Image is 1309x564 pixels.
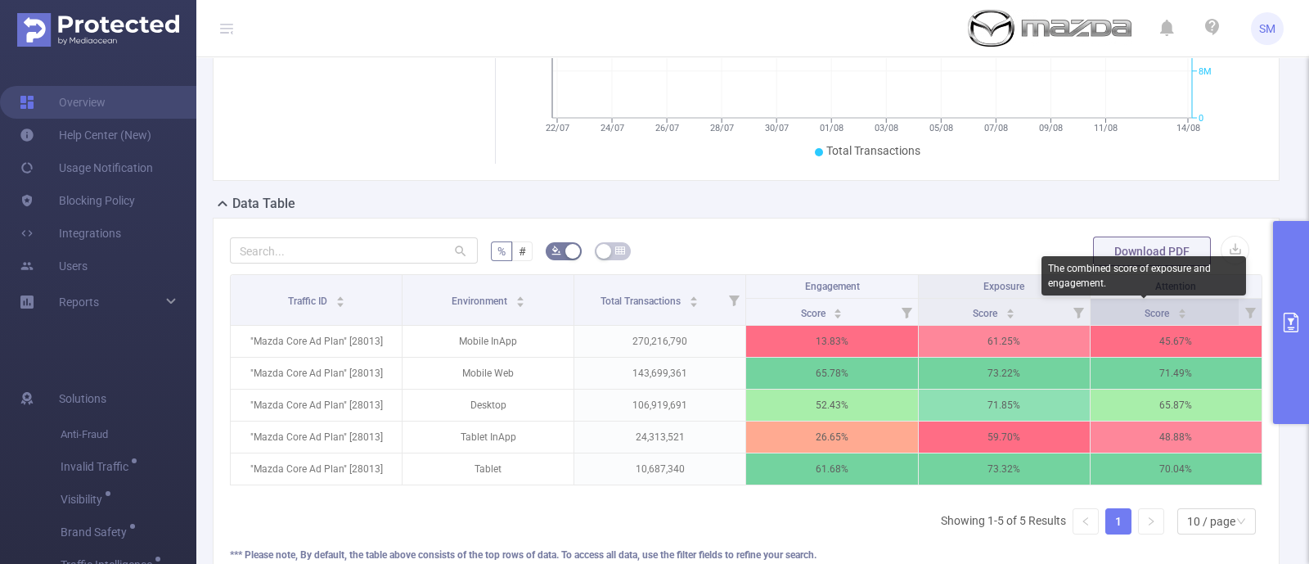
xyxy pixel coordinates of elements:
[61,418,196,451] span: Anti-Fraud
[1187,509,1235,534] div: 10 / page
[1146,517,1156,526] i: icon: right
[1199,113,1203,124] tspan: 0
[1005,312,1014,317] i: icon: caret-down
[654,123,678,133] tspan: 26/07
[601,296,683,307] span: Total Transactions
[834,312,843,317] i: icon: caret-down
[1091,358,1262,389] p: 71.49 %
[1177,306,1187,316] div: Sort
[515,300,524,305] i: icon: caret-down
[746,326,917,357] p: 13.83 %
[403,358,574,389] p: Mobile Web
[335,294,344,299] i: icon: caret-up
[819,123,843,133] tspan: 01/08
[61,526,133,538] span: Brand Safety
[574,453,745,485] p: 10,687,340
[231,358,402,389] p: "Mazda Core Ad Plan" [28013]
[452,296,510,307] span: Environment
[919,390,1090,421] p: 71.85 %
[20,119,151,151] a: Help Center (New)
[690,294,699,299] i: icon: caret-up
[1239,299,1262,325] i: Filter menu
[1177,312,1186,317] i: icon: caret-down
[615,246,625,255] i: icon: table
[1106,509,1131,534] a: 1
[1091,326,1262,357] p: 45.67 %
[941,508,1066,535] li: Showing 1-5 of 5 Results
[600,123,623,133] tspan: 24/07
[288,296,330,307] span: Traffic ID
[574,390,745,421] p: 106,919,691
[919,358,1090,389] p: 73.22 %
[574,326,745,357] p: 270,216,790
[231,422,402,453] p: "Mazda Core Ad Plan" [28013]
[895,299,918,325] i: Filter menu
[805,281,860,292] span: Engagement
[1199,66,1212,77] tspan: 8M
[231,326,402,357] p: "Mazda Core Ad Plan" [28013]
[1041,256,1246,296] div: The combined score of exposure and engagement.
[515,294,525,304] div: Sort
[983,123,1007,133] tspan: 07/08
[1091,453,1262,485] p: 70.04 %
[61,494,108,505] span: Visibility
[1105,508,1131,535] li: 1
[1259,12,1275,45] span: SM
[834,306,843,311] i: icon: caret-up
[403,326,574,357] p: Mobile InApp
[20,250,88,282] a: Users
[519,245,526,258] span: #
[919,422,1090,453] p: 59.70 %
[59,286,99,318] a: Reports
[403,422,574,453] p: Tablet InApp
[874,123,897,133] tspan: 03/08
[1081,517,1091,526] i: icon: left
[551,246,561,255] i: icon: bg-colors
[1093,123,1117,133] tspan: 11/08
[20,151,153,184] a: Usage Notification
[574,358,745,389] p: 143,699,361
[801,308,828,319] span: Score
[919,326,1090,357] p: 61.25 %
[929,123,952,133] tspan: 05/08
[919,453,1090,485] p: 73.32 %
[20,184,135,217] a: Blocking Policy
[1073,508,1099,535] li: Previous Page
[497,245,506,258] span: %
[690,300,699,305] i: icon: caret-down
[61,461,134,472] span: Invalid Traffic
[1138,508,1164,535] li: Next Page
[689,294,699,304] div: Sort
[1005,306,1015,316] div: Sort
[231,390,402,421] p: "Mazda Core Ad Plan" [28013]
[826,144,920,157] span: Total Transactions
[17,13,179,47] img: Protected Media
[1236,517,1246,528] i: icon: down
[833,306,843,316] div: Sort
[335,300,344,305] i: icon: caret-down
[1091,390,1262,421] p: 65.87 %
[709,123,733,133] tspan: 28/07
[515,294,524,299] i: icon: caret-up
[983,281,1024,292] span: Exposure
[231,453,402,485] p: "Mazda Core Ad Plan" [28013]
[1145,308,1172,319] span: Score
[746,390,917,421] p: 52.43 %
[59,296,99,309] span: Reports
[746,358,917,389] p: 65.78 %
[230,237,478,264] input: Search...
[1038,123,1062,133] tspan: 09/08
[1093,237,1211,266] button: Download PDF
[1005,306,1014,311] i: icon: caret-up
[236,11,482,287] div: 555,836,703
[1176,123,1199,133] tspan: 14/08
[973,308,1000,319] span: Score
[230,548,1262,562] div: *** Please note, By default, the table above consists of the top rows of data. To access all data...
[746,453,917,485] p: 61.68 %
[1091,422,1262,453] p: 48.88 %
[1177,306,1186,311] i: icon: caret-up
[403,453,574,485] p: Tablet
[232,194,295,214] h2: Data Table
[1067,299,1090,325] i: Filter menu
[722,275,745,325] i: Filter menu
